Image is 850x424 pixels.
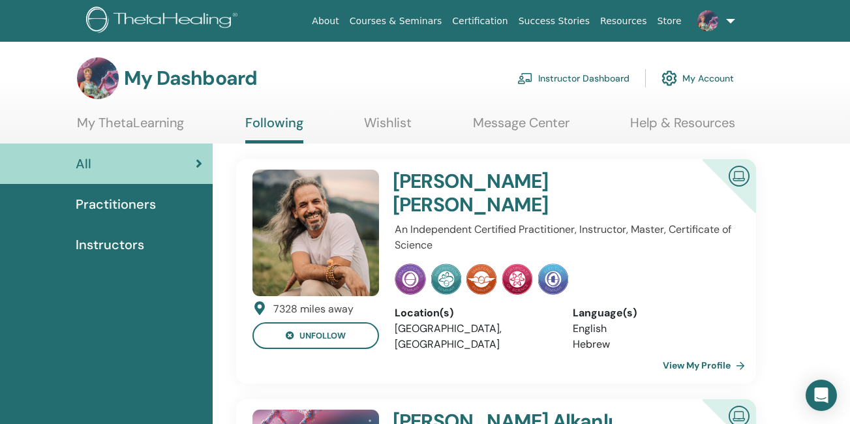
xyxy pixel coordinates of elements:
[681,159,756,234] div: Certified Online Instructor
[307,9,344,33] a: About
[723,160,755,190] img: Certified Online Instructor
[661,64,734,93] a: My Account
[77,57,119,99] img: default.jpg
[252,170,379,296] img: default.jpg
[86,7,242,36] img: logo.png
[364,115,412,140] a: Wishlist
[595,9,652,33] a: Resources
[76,235,144,254] span: Instructors
[473,115,569,140] a: Message Center
[513,9,595,33] a: Success Stories
[573,321,732,337] li: English
[76,154,91,174] span: All
[652,9,687,33] a: Store
[245,115,303,144] a: Following
[395,305,554,321] div: Location(s)
[344,9,448,33] a: Courses & Seminars
[806,380,837,411] div: Open Intercom Messenger
[663,352,750,378] a: View My Profile
[273,301,354,317] div: 7328 miles away
[661,67,677,89] img: cog.svg
[517,72,533,84] img: chalkboard-teacher.svg
[252,322,379,349] button: unfollow
[517,64,630,93] a: Instructor Dashboard
[697,10,718,31] img: default.jpg
[395,321,554,352] li: [GEOGRAPHIC_DATA], [GEOGRAPHIC_DATA]
[573,305,732,321] div: Language(s)
[77,115,184,140] a: My ThetaLearning
[124,67,257,90] h3: My Dashboard
[393,170,675,217] h4: [PERSON_NAME] [PERSON_NAME]
[573,337,732,352] li: Hebrew
[76,194,156,214] span: Practitioners
[630,115,735,140] a: Help & Resources
[395,222,732,253] p: An Independent Certified Practitioner, Instructor, Master, Certificate of Science
[447,9,513,33] a: Certification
